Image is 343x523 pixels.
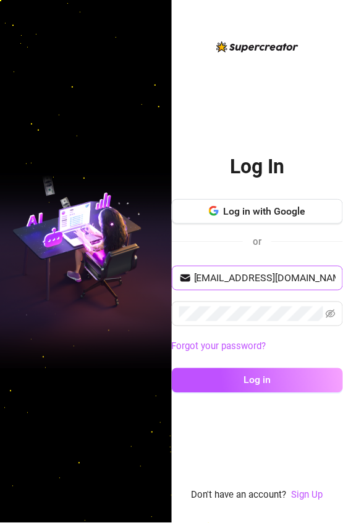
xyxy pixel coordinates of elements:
span: Log in with Google [224,205,306,217]
span: Log in [243,374,271,386]
input: Your email [194,271,336,286]
span: or [253,236,261,247]
a: Forgot your password? [172,341,266,352]
a: Sign Up [292,488,323,503]
a: Sign Up [292,490,323,501]
h2: Log In [230,154,284,179]
span: Don't have an account? [192,488,287,503]
img: logo-BBDzfeDw.svg [216,41,299,52]
span: eye-invisible [326,309,336,319]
